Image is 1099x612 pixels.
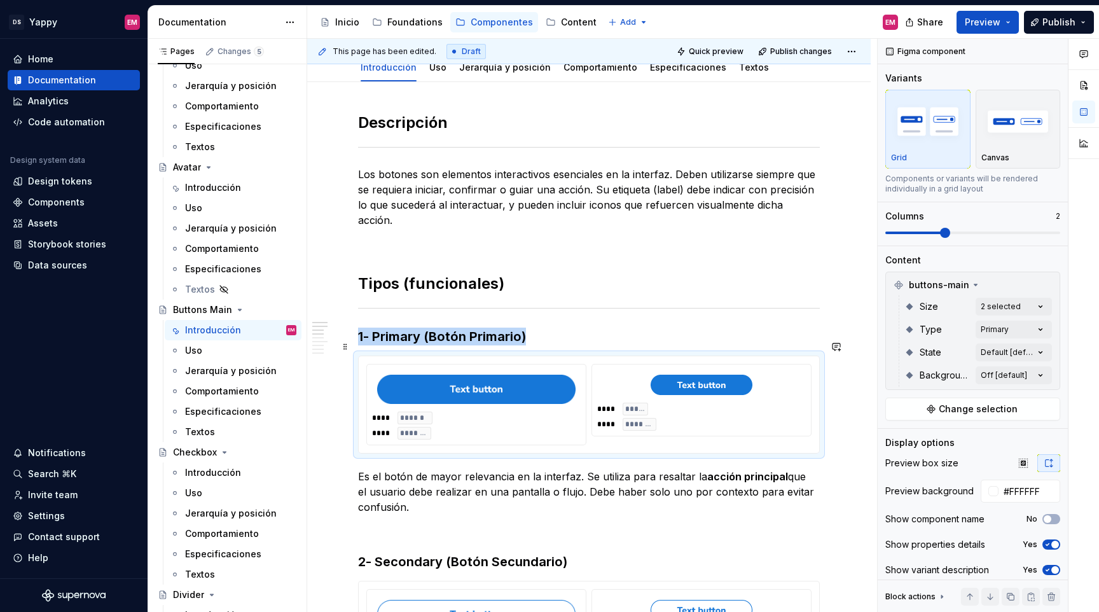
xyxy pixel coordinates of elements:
[650,62,726,73] a: Especificaciones
[165,483,301,503] a: Uso
[429,62,446,73] a: Uso
[165,381,301,401] a: Comportamiento
[165,340,301,361] a: Uso
[885,17,895,27] div: EM
[739,62,769,73] a: Textos
[185,80,277,92] div: Jerarquía y posición
[8,443,140,463] button: Notifications
[165,218,301,239] a: Jerarquía y posición
[8,234,140,254] a: Storybook stories
[315,12,364,32] a: Inicio
[158,16,279,29] div: Documentation
[541,12,602,32] a: Content
[8,70,140,90] a: Documentation
[153,157,301,177] a: Avatar
[185,263,261,275] div: Especificaciones
[8,485,140,505] a: Invite team
[165,177,301,198] a: Introducción
[9,15,24,30] div: DS
[42,589,106,602] a: Supernova Logo
[8,464,140,484] button: Search ⌘K
[885,592,936,602] div: Block actions
[563,62,637,73] a: Comportamiento
[885,588,947,606] div: Block actions
[885,90,971,169] button: placeholderGrid
[899,11,951,34] button: Share
[28,116,105,129] div: Code automation
[218,46,264,57] div: Changes
[981,98,1055,144] img: placeholder
[8,527,140,547] button: Contact support
[165,564,301,585] a: Textos
[885,513,985,525] div: Show component name
[939,403,1018,415] span: Change selection
[185,527,259,540] div: Comportamiento
[358,167,820,228] p: Los botones son elementos interactivos esenciales en la interfaz. Deben utilizarse siempre que se...
[999,480,1060,503] input: Auto
[185,59,202,72] div: Uso
[885,210,924,223] div: Columns
[885,436,955,449] div: Display options
[387,16,443,29] div: Foundations
[885,174,1060,194] div: Components or variants will be rendered individually in a grid layout
[976,344,1052,361] button: Default [default]
[673,43,749,60] button: Quick preview
[28,552,48,564] div: Help
[165,503,301,524] a: Jerarquía y posición
[185,242,259,255] div: Comportamiento
[885,538,985,551] div: Show properties details
[165,198,301,218] a: Uso
[185,405,261,418] div: Especificaciones
[976,366,1052,384] button: Off [default]
[165,55,301,76] a: Uso
[153,300,301,320] a: Buttons Main
[957,11,1019,34] button: Preview
[689,46,743,57] span: Quick preview
[8,49,140,69] a: Home
[981,324,1009,335] div: Primary
[707,470,788,483] strong: acción principal
[254,46,264,57] span: 5
[185,344,202,357] div: Uso
[28,468,76,480] div: Search ⌘K
[8,112,140,132] a: Code automation
[1026,514,1037,524] label: No
[358,554,567,569] strong: 2- Secondary (Botón Secundario)
[185,202,202,214] div: Uso
[981,370,1027,380] div: Off [default]
[558,53,642,80] div: Comportamiento
[29,16,57,29] div: Yappy
[8,255,140,275] a: Data sources
[981,302,1021,312] div: 2 selected
[173,303,232,316] div: Buttons Main
[358,469,820,515] p: Es el botón de mayor relevancia en la interfaz. Se utiliza para resaltar la que el usuario debe r...
[620,17,636,27] span: Add
[885,457,958,469] div: Preview box size
[185,120,261,133] div: Especificaciones
[965,16,1000,29] span: Preview
[561,16,597,29] div: Content
[891,153,907,163] p: Grid
[185,487,202,499] div: Uso
[28,510,65,522] div: Settings
[185,548,261,560] div: Especificaciones
[462,46,481,57] span: Draft
[770,46,832,57] span: Publish changes
[158,46,195,57] div: Pages
[1023,539,1037,550] label: Yes
[173,161,201,174] div: Avatar
[8,213,140,233] a: Assets
[185,100,259,113] div: Comportamiento
[361,62,417,73] a: Introducción
[645,53,731,80] div: Especificaciones
[165,361,301,381] a: Jerarquía y posición
[185,365,277,377] div: Jerarquía y posición
[976,298,1052,316] button: 2 selected
[288,324,294,337] div: EM
[185,466,241,479] div: Introducción
[315,10,602,35] div: Page tree
[8,192,140,212] a: Components
[165,320,301,340] a: IntroducciónEM
[885,254,921,267] div: Content
[891,98,965,144] img: placeholder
